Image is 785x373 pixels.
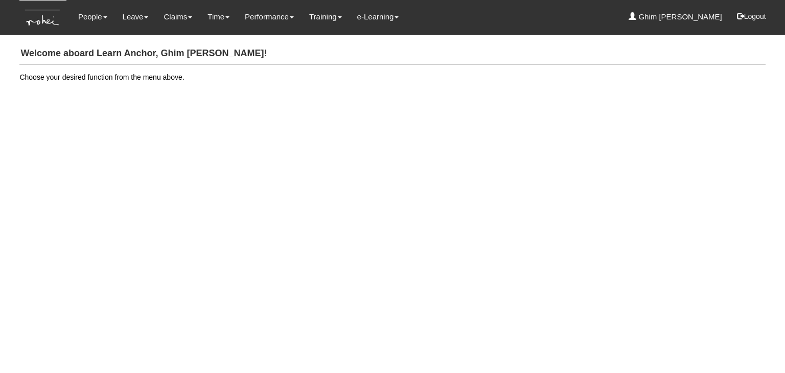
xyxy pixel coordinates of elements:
[207,5,229,29] a: Time
[357,5,399,29] a: e-Learning
[78,5,107,29] a: People
[123,5,149,29] a: Leave
[245,5,294,29] a: Performance
[164,5,192,29] a: Claims
[19,72,765,82] p: Choose your desired function from the menu above.
[309,5,342,29] a: Training
[19,1,66,35] img: KTs7HI1dOZG7tu7pUkOpGGQAiEQAiEQAj0IhBB1wtXDg6BEAiBEAiBEAiB4RGIoBtemSRFIRACIRACIRACIdCLQARdL1w5OAR...
[629,5,722,29] a: Ghim [PERSON_NAME]
[19,43,765,64] h4: Welcome aboard Learn Anchor, Ghim [PERSON_NAME]!
[730,4,773,29] button: Logout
